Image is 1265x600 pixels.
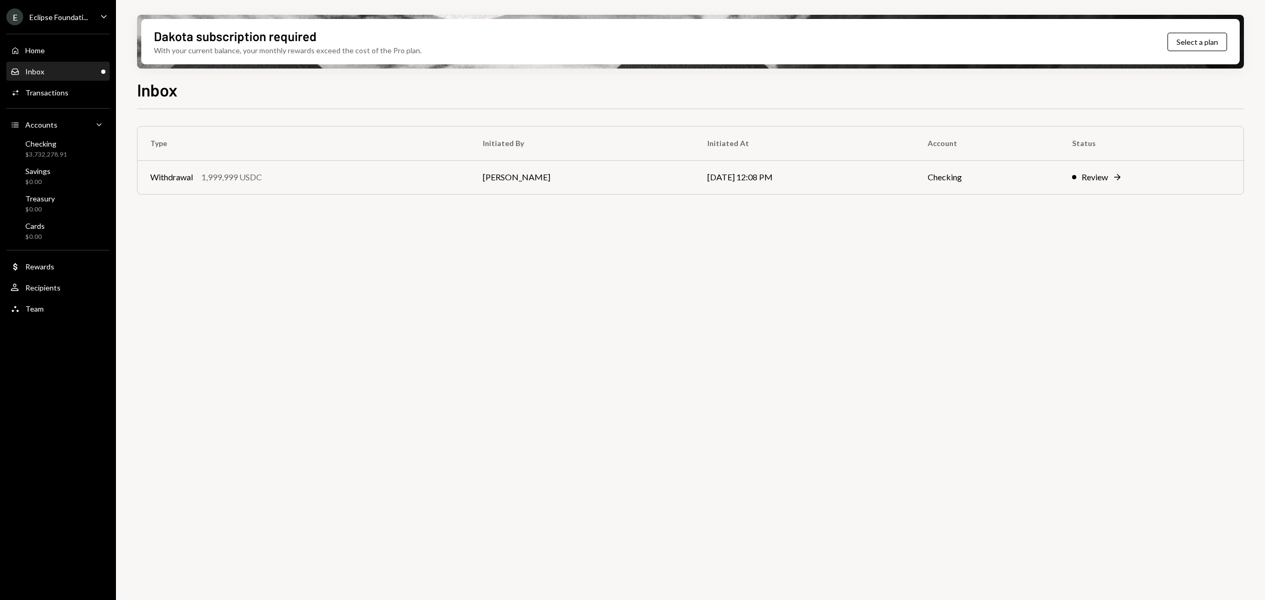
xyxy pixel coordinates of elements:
div: Checking [25,139,67,148]
th: Type [138,127,470,160]
a: Accounts [6,115,110,134]
div: Team [25,304,44,313]
a: Recipients [6,278,110,297]
th: Initiated At [695,127,914,160]
a: Transactions [6,83,110,102]
div: Review [1082,171,1108,183]
div: Home [25,46,45,55]
button: Select a plan [1167,33,1227,51]
a: Checking$3,732,278.91 [6,136,110,161]
div: Inbox [25,67,44,76]
th: Account [915,127,1059,160]
td: Checking [915,160,1059,194]
div: 1,999,999 USDC [201,171,262,183]
div: Treasury [25,194,55,203]
td: [PERSON_NAME] [470,160,695,194]
a: Savings$0.00 [6,163,110,189]
a: Cards$0.00 [6,218,110,244]
div: Cards [25,221,45,230]
div: E [6,8,23,25]
div: Withdrawal [150,171,193,183]
a: Team [6,299,110,318]
h1: Inbox [137,79,178,100]
td: [DATE] 12:08 PM [695,160,914,194]
div: With your current balance, your monthly rewards exceed the cost of the Pro plan. [154,45,422,56]
a: Treasury$0.00 [6,191,110,216]
div: Recipients [25,283,61,292]
div: Eclipse Foundati... [30,13,88,22]
div: $0.00 [25,233,45,241]
div: $0.00 [25,178,51,187]
div: $0.00 [25,205,55,214]
a: Inbox [6,62,110,81]
div: Accounts [25,120,57,129]
th: Initiated By [470,127,695,160]
div: Rewards [25,262,54,271]
a: Rewards [6,257,110,276]
div: Transactions [25,88,69,97]
a: Home [6,41,110,60]
th: Status [1059,127,1243,160]
div: $3,732,278.91 [25,150,67,159]
div: Dakota subscription required [154,27,316,45]
div: Savings [25,167,51,176]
